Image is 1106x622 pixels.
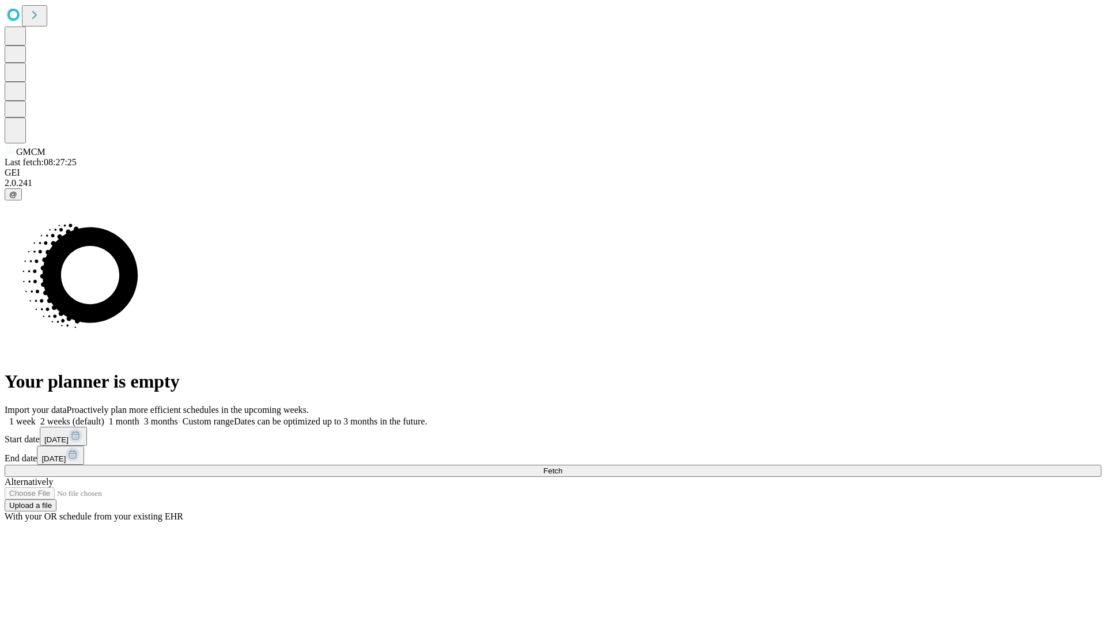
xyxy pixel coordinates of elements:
[9,416,36,426] span: 1 week
[183,416,234,426] span: Custom range
[16,147,46,157] span: GMCM
[41,454,66,463] span: [DATE]
[5,371,1101,392] h1: Your planner is empty
[5,188,22,200] button: @
[5,499,56,511] button: Upload a file
[5,465,1101,477] button: Fetch
[5,477,53,487] span: Alternatively
[5,511,183,521] span: With your OR schedule from your existing EHR
[9,190,17,199] span: @
[5,446,1101,465] div: End date
[67,405,309,415] span: Proactively plan more efficient schedules in the upcoming weeks.
[44,435,69,444] span: [DATE]
[5,157,77,167] span: Last fetch: 08:27:25
[543,466,562,475] span: Fetch
[5,168,1101,178] div: GEI
[234,416,427,426] span: Dates can be optimized up to 3 months in the future.
[5,405,67,415] span: Import your data
[5,178,1101,188] div: 2.0.241
[37,446,84,465] button: [DATE]
[40,427,87,446] button: [DATE]
[5,427,1101,446] div: Start date
[144,416,178,426] span: 3 months
[40,416,104,426] span: 2 weeks (default)
[109,416,139,426] span: 1 month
